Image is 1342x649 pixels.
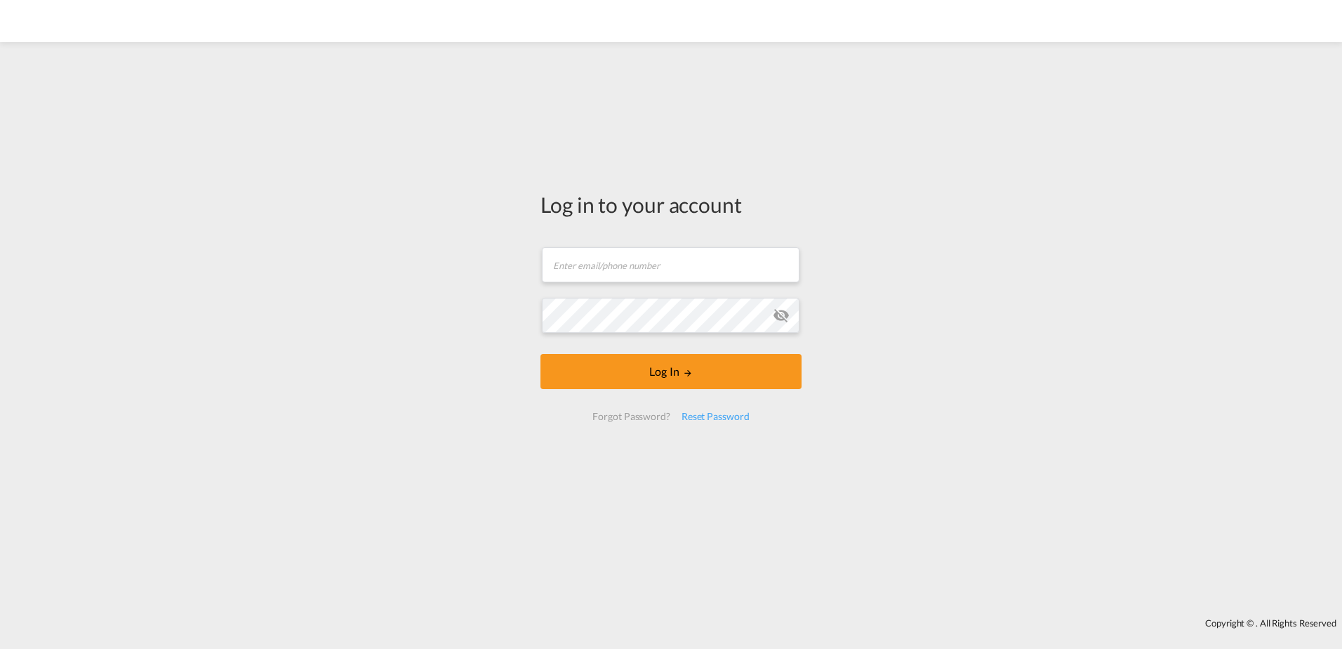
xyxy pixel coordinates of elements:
div: Reset Password [676,404,755,429]
div: Log in to your account [540,190,802,219]
button: LOGIN [540,354,802,389]
md-icon: icon-eye-off [773,307,790,324]
div: Forgot Password? [587,404,675,429]
input: Enter email/phone number [542,247,799,282]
